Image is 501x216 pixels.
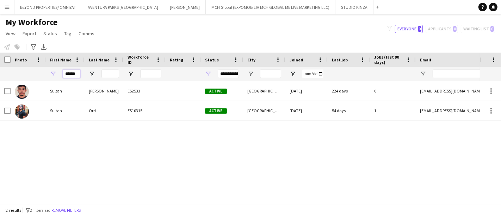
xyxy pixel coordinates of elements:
[170,57,183,62] span: Rating
[20,29,39,38] a: Export
[205,57,219,62] span: Status
[23,30,36,37] span: Export
[15,104,29,119] img: Sultan Orri
[6,17,57,28] span: My Workforce
[50,71,56,77] button: Open Filter Menu
[64,30,72,37] span: Tag
[123,101,166,120] div: ES10315
[164,0,206,14] button: [PERSON_NAME]
[247,57,255,62] span: City
[374,54,403,65] span: Jobs (last 90 days)
[63,70,80,78] input: First Name Filter Input
[43,30,57,37] span: Status
[15,57,27,62] span: Photo
[243,101,285,120] div: [GEOGRAPHIC_DATA]
[302,70,323,78] input: Joined Filter Input
[46,81,85,101] div: Sultan
[128,54,153,65] span: Workforce ID
[335,0,373,14] button: STUDIO KINZA
[89,57,110,62] span: Last Name
[46,101,85,120] div: Sultan
[260,70,281,78] input: City Filter Input
[6,30,16,37] span: View
[140,70,161,78] input: Workforce ID Filter Input
[85,101,123,120] div: Orri
[89,71,95,77] button: Open Filter Menu
[41,29,60,38] a: Status
[79,30,94,37] span: Comms
[128,71,134,77] button: Open Filter Menu
[420,57,431,62] span: Email
[39,43,48,51] app-action-btn: Export XLSX
[370,101,416,120] div: 1
[82,0,164,14] button: AVENTURA PARKS [GEOGRAPHIC_DATA]
[395,25,423,33] button: Everyone0
[328,101,370,120] div: 54 days
[3,29,18,38] a: View
[76,29,97,38] a: Comms
[328,81,370,101] div: 224 days
[50,206,82,214] button: Remove filters
[247,71,254,77] button: Open Filter Menu
[420,71,426,77] button: Open Filter Menu
[370,81,416,101] div: 0
[30,208,50,213] span: 2 filters set
[243,81,285,101] div: [GEOGRAPHIC_DATA]
[205,89,227,94] span: Active
[15,85,29,99] img: Sultan Mohammad
[285,101,328,120] div: [DATE]
[101,70,119,78] input: Last Name Filter Input
[418,26,421,32] span: 0
[290,57,303,62] span: Joined
[123,81,166,101] div: ES2533
[85,81,123,101] div: [PERSON_NAME]
[29,43,38,51] app-action-btn: Advanced filters
[206,0,335,14] button: MCH Global (EXPOMOBILIA MCH GLOBAL ME LIVE MARKETING LLC)
[14,0,82,14] button: BEYOND PROPERTIES/ OMNIYAT
[332,57,348,62] span: Last job
[50,57,72,62] span: First Name
[61,29,74,38] a: Tag
[290,71,296,77] button: Open Filter Menu
[285,81,328,101] div: [DATE]
[205,108,227,114] span: Active
[205,71,211,77] button: Open Filter Menu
